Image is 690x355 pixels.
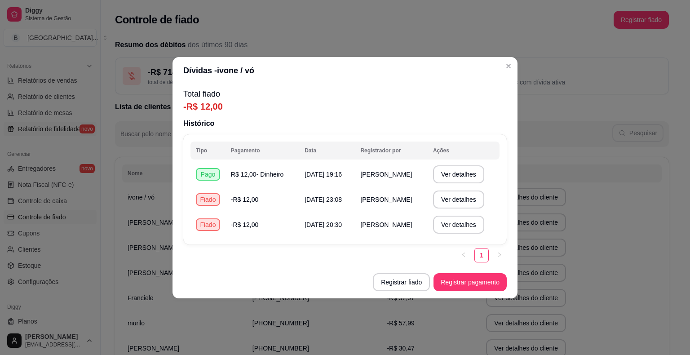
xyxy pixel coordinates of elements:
th: Tipo [190,142,226,160]
button: Registrar pagamento [433,273,507,291]
div: Fiado [196,193,220,206]
td: R$ 12,00 - Dinheiro [226,162,299,187]
button: Registrar fiado [373,273,430,291]
th: Pagamento [226,142,299,160]
td: -R$ 12,00 [226,187,299,212]
p: Histórico [183,118,507,129]
span: right [497,252,502,257]
span: [PERSON_NAME] [360,171,412,178]
span: left [461,252,466,257]
div: Pago [196,168,220,181]
li: 1 [474,248,489,262]
button: left [456,248,471,262]
div: Fiado [196,218,220,231]
th: Registrador por [355,142,428,160]
td: -R$ 12,00 [226,212,299,237]
li: Previous Page [456,248,471,262]
p: Total fiado [183,88,507,100]
th: Ações [428,142,500,160]
span: [DATE] 19:16 [305,171,342,178]
span: [PERSON_NAME] [360,221,412,228]
button: Close [501,59,516,73]
p: -R$ 12,00 [183,100,507,113]
a: 1 [475,248,488,262]
button: Ver detalhes [433,216,484,234]
button: Ver detalhes [433,165,484,183]
span: [DATE] 23:08 [305,196,342,203]
span: [PERSON_NAME] [360,196,412,203]
button: Ver detalhes [433,191,484,209]
li: Next Page [492,248,507,262]
header: Dívidas - ivone / vó [172,57,517,84]
th: Data [299,142,355,160]
button: right [492,248,507,262]
span: [DATE] 20:30 [305,221,342,228]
